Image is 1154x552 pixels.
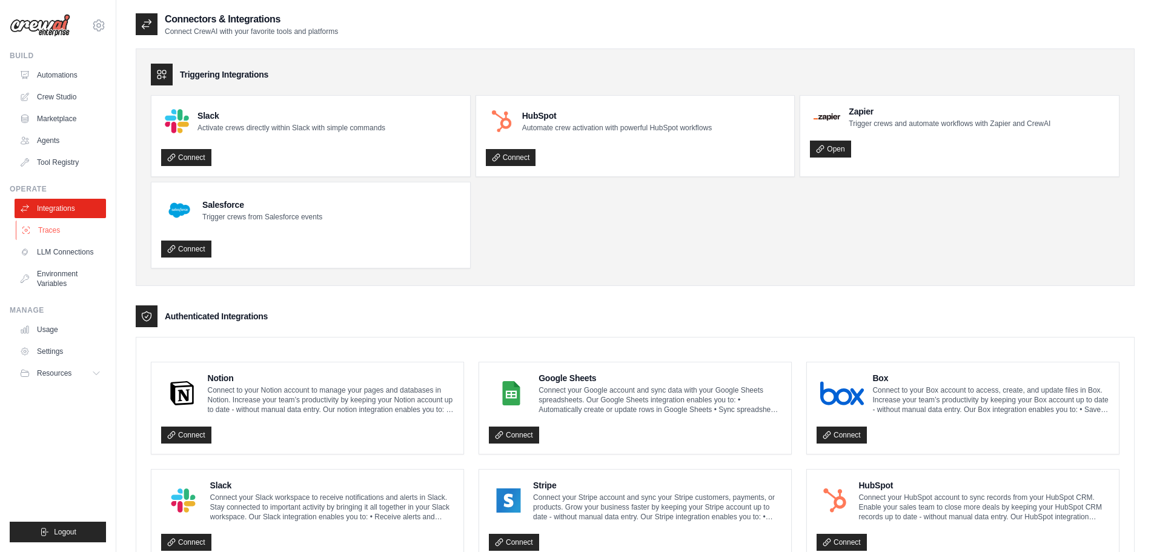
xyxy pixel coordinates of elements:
button: Logout [10,522,106,542]
p: Automate crew activation with powerful HubSpot workflows [522,123,712,133]
a: Traces [16,221,107,240]
img: Notion Logo [165,381,199,405]
a: Settings [15,342,106,361]
a: Automations [15,65,106,85]
button: Resources [15,364,106,383]
h4: Slack [197,110,385,122]
a: Open [810,141,851,158]
div: Manage [10,305,106,315]
a: Connect [161,149,211,166]
p: Connect your Slack workspace to receive notifications and alerts in Slack. Stay connected to impo... [210,493,454,522]
img: Slack Logo [165,109,189,133]
a: Connect [489,534,539,551]
img: Zapier Logo [814,113,840,121]
a: Connect [161,534,211,551]
img: Logo [10,14,70,37]
div: Operate [10,184,106,194]
div: Build [10,51,106,61]
span: Resources [37,368,71,378]
h4: Stripe [533,479,781,491]
p: Connect CrewAI with your favorite tools and platforms [165,27,338,36]
p: Trigger crews and automate workflows with Zapier and CrewAI [849,119,1050,128]
img: Box Logo [820,381,864,405]
a: Connect [817,427,867,444]
a: Connect [161,241,211,258]
p: Connect your Google account and sync data with your Google Sheets spreadsheets. Our Google Sheets... [539,385,781,414]
p: Connect your Stripe account and sync your Stripe customers, payments, or products. Grow your busi... [533,493,781,522]
h4: Box [872,372,1109,384]
a: LLM Connections [15,242,106,262]
a: Connect [161,427,211,444]
a: Environment Variables [15,264,106,293]
h4: Notion [208,372,454,384]
p: Connect to your Box account to access, create, and update files in Box. Increase your team’s prod... [872,385,1109,414]
h4: Slack [210,479,454,491]
h2: Connectors & Integrations [165,12,338,27]
span: Logout [54,527,76,537]
a: Crew Studio [15,87,106,107]
a: Connect [817,534,867,551]
img: Google Sheets Logo [492,381,530,405]
img: HubSpot Logo [820,488,850,513]
h4: HubSpot [858,479,1109,491]
h4: Zapier [849,105,1050,118]
p: Connect to your Notion account to manage your pages and databases in Notion. Increase your team’s... [208,385,454,414]
img: Slack Logo [165,488,202,513]
a: Tool Registry [15,153,106,172]
img: Salesforce Logo [165,196,194,225]
a: Connect [489,427,539,444]
a: Connect [486,149,536,166]
a: Marketplace [15,109,106,128]
h4: HubSpot [522,110,712,122]
h3: Triggering Integrations [180,68,268,81]
img: HubSpot Logo [489,109,514,133]
h4: Google Sheets [539,372,781,384]
p: Activate crews directly within Slack with simple commands [197,123,385,133]
a: Usage [15,320,106,339]
p: Trigger crews from Salesforce events [202,212,322,222]
a: Agents [15,131,106,150]
a: Integrations [15,199,106,218]
h3: Authenticated Integrations [165,310,268,322]
p: Connect your HubSpot account to sync records from your HubSpot CRM. Enable your sales team to clo... [858,493,1109,522]
h4: Salesforce [202,199,322,211]
img: Stripe Logo [492,488,525,513]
